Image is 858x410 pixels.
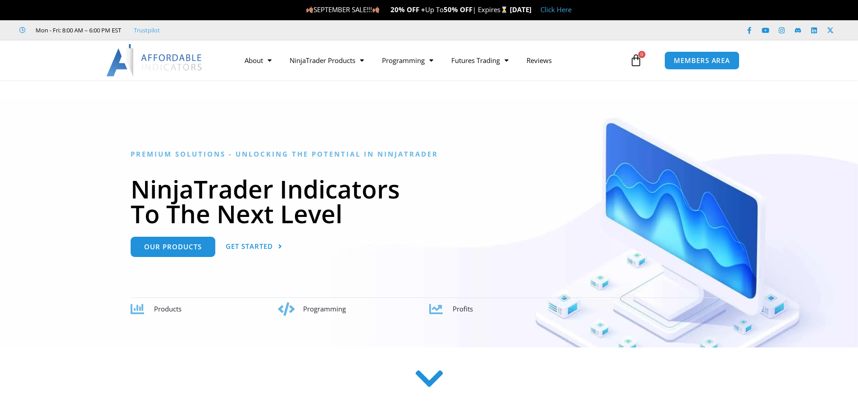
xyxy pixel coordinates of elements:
a: Trustpilot [134,25,160,36]
a: Click Here [540,5,572,14]
a: Futures Trading [442,50,518,71]
strong: 50% OFF [444,5,472,14]
span: MEMBERS AREA [674,57,730,64]
h1: NinjaTrader Indicators To The Next Level [131,176,727,226]
a: Our Products [131,237,215,257]
img: ⌛ [501,6,508,13]
span: Our Products [144,243,202,250]
a: NinjaTrader Products [281,50,373,71]
a: Reviews [518,50,561,71]
nav: Menu [236,50,627,71]
strong: [DATE] [510,5,531,14]
a: 0 [616,47,656,73]
strong: 20% OFF + [390,5,425,14]
a: MEMBERS AREA [664,51,740,70]
span: Profits [453,304,473,313]
h6: Premium Solutions - Unlocking the Potential in NinjaTrader [131,150,727,158]
img: 🍂 [306,6,313,13]
a: Get Started [226,237,282,257]
img: LogoAI | Affordable Indicators – NinjaTrader [106,44,203,77]
span: Products [154,304,182,313]
span: Get Started [226,243,273,250]
span: 0 [638,51,645,58]
a: Programming [373,50,442,71]
span: Programming [303,304,346,313]
span: Mon - Fri: 8:00 AM – 6:00 PM EST [33,25,121,36]
span: SEPTEMBER SALE!!! Up To | Expires [306,5,510,14]
a: About [236,50,281,71]
img: 🍂 [372,6,379,13]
